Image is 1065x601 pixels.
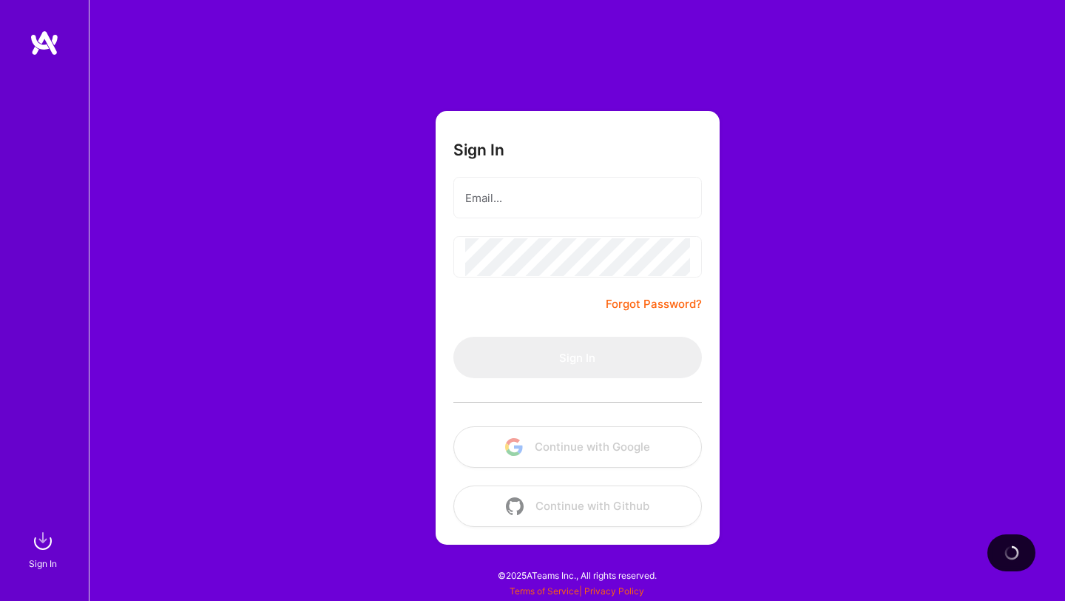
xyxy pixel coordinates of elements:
[453,486,702,527] button: Continue with Github
[89,557,1065,594] div: © 2025 ATeams Inc., All rights reserved.
[30,30,59,56] img: logo
[505,438,523,456] img: icon
[453,426,702,468] button: Continue with Google
[510,585,644,597] span: |
[453,141,504,159] h3: Sign In
[584,585,644,597] a: Privacy Policy
[510,585,579,597] a: Terms of Service
[453,337,702,378] button: Sign In
[28,526,58,556] img: sign in
[31,526,58,571] a: sign inSign In
[465,179,690,217] input: Email...
[1002,543,1021,562] img: loading
[29,556,57,571] div: Sign In
[606,295,702,313] a: Forgot Password?
[506,497,524,515] img: icon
